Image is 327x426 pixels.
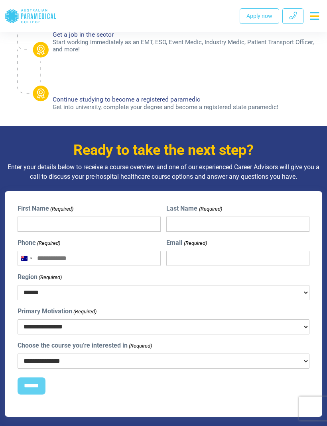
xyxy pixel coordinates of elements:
[73,308,97,316] span: (Required)
[37,239,61,247] span: (Required)
[5,162,322,182] p: Enter your details below to receive a course overview and one of our experienced Career Advisors ...
[53,104,322,111] p: Get into university, complete your degree and become a registered state paramedic!
[166,204,222,213] label: Last Name
[53,39,322,53] p: Start working immediately as an EMT, ESO, Event Medic, Industry Medic, Patient Transport Officer,...
[198,205,222,213] span: (Required)
[166,238,207,248] label: Email
[5,3,57,29] a: Australian Paramedical College
[38,274,62,281] span: (Required)
[5,142,322,159] h3: Ready to take the next step?
[53,31,322,39] h4: Get a job in the sector
[18,307,97,316] label: Primary Motivation
[240,8,279,24] a: Apply now
[18,238,60,248] label: Phone
[53,96,322,104] h4: Continue studying to become a registered paramedic
[307,9,322,23] button: Toggle navigation
[18,204,73,213] label: First Name
[18,341,152,350] label: Choose the course you're interested in
[50,205,74,213] span: (Required)
[18,272,62,282] label: Region
[18,251,35,266] button: Selected country
[183,239,207,247] span: (Required)
[128,342,152,350] span: (Required)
